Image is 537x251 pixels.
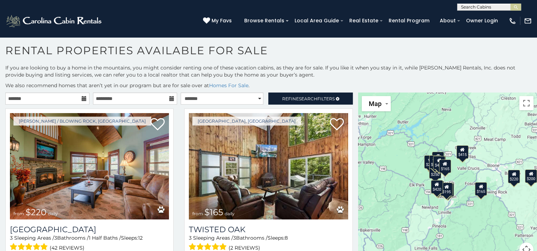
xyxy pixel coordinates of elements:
[203,17,234,25] a: My Favs
[209,82,248,89] a: Homes For Sale
[429,155,441,168] div: $200
[385,15,433,26] a: Rental Program
[138,235,143,241] span: 12
[524,17,532,25] img: mail-regular-white.png
[440,182,453,196] div: $195
[10,113,169,219] a: Summit Creek from $220 daily
[10,113,169,219] img: Summit Creek
[54,235,57,241] span: 3
[233,235,236,241] span: 3
[456,145,468,159] div: $415
[431,180,443,194] div: $420
[225,211,235,216] span: daily
[5,14,104,28] img: White-1-2.png
[13,211,24,216] span: from
[424,155,436,168] div: $265
[204,207,223,217] span: $165
[192,211,203,216] span: from
[436,15,459,26] a: About
[26,207,46,217] span: $220
[48,211,58,216] span: daily
[241,15,288,26] a: Browse Rentals
[432,151,444,165] div: $135
[10,235,13,241] span: 3
[508,169,520,183] div: $220
[519,96,533,110] button: Toggle fullscreen view
[192,117,301,125] a: [GEOGRAPHIC_DATA], [GEOGRAPHIC_DATA]
[268,93,352,105] a: RefineSearchFilters
[285,235,288,241] span: 8
[10,225,169,234] h3: Summit Creek
[150,117,165,132] a: Add to favorites
[189,235,192,241] span: 3
[432,180,444,194] div: $225
[362,96,391,111] button: Change map style
[429,165,441,178] div: $250
[189,225,348,234] a: Twisted Oak
[212,17,232,24] span: My Favs
[525,169,537,183] div: $200
[330,117,344,132] a: Add to favorites
[439,159,451,173] div: $165
[291,15,343,26] a: Local Area Guide
[13,117,151,125] a: [PERSON_NAME] / Blowing Rock, [GEOGRAPHIC_DATA]
[189,113,348,219] a: Twisted Oak from $165 daily
[369,100,382,107] span: Map
[475,182,487,196] div: $165
[282,96,335,101] span: Refine Filters
[346,15,382,26] a: Real Estate
[462,15,502,26] a: Owner Login
[189,113,348,219] img: Twisted Oak
[10,225,169,234] a: [GEOGRAPHIC_DATA]
[442,183,454,196] div: $290
[433,156,445,169] div: $425
[509,17,516,25] img: phone-regular-white.png
[89,235,121,241] span: 1 Half Baths /
[299,96,317,101] span: Search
